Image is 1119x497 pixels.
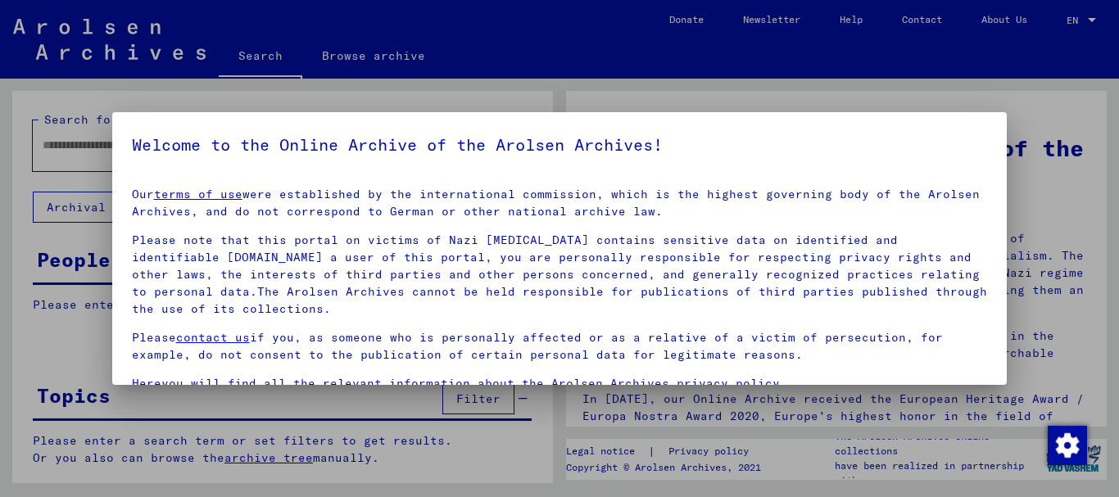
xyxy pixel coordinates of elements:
a: terms of use [154,187,242,201]
p: you will find all the relevant information about the Arolsen Archives privacy policy. [132,375,988,392]
img: Change consent [1048,426,1087,465]
p: Our were established by the international commission, which is the highest governing body of the ... [132,186,988,220]
p: Please note that this portal on victims of Nazi [MEDICAL_DATA] contains sensitive data on identif... [132,232,988,318]
h5: Welcome to the Online Archive of the Arolsen Archives! [132,132,988,158]
a: contact us [176,330,250,345]
p: Please if you, as someone who is personally affected or as a relative of a victim of persecution,... [132,329,988,364]
a: Here [132,376,161,391]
